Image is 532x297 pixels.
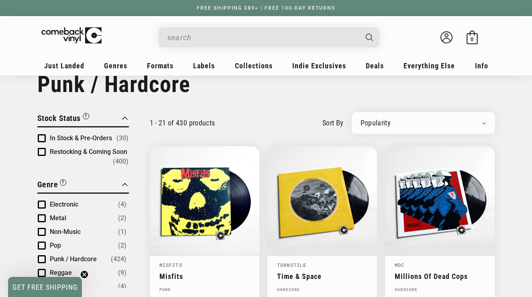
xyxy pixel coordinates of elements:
[159,262,182,268] a: Misfits
[235,61,273,70] span: Collections
[50,255,97,263] span: Punk / Hardcore
[359,27,380,47] button: Search
[277,272,367,281] a: Time & Space
[118,227,126,237] span: Number of products: (1)
[50,148,127,156] span: Restocking & Coming Soon
[322,117,344,128] label: sort by
[37,71,495,98] h1: Punk / Hardcore
[471,36,473,42] span: 0
[50,242,61,249] span: Pop
[395,272,485,281] a: Millions Of Dead Cops
[50,228,81,236] span: Non-Music
[189,5,343,11] a: FREE SHIPPING $89+ | FREE 100-DAY RETURNS
[50,134,112,142] span: In Stock & Pre-Orders
[50,201,78,208] span: Electronic
[80,270,88,279] button: Close teaser
[475,61,488,70] span: Info
[159,27,379,47] div: Search
[37,180,58,189] span: Genre
[150,119,215,127] p: 1 - 21 of 430 products
[116,133,128,143] span: Number of products: (30)
[404,61,455,70] span: Everything Else
[118,282,126,291] span: Number of products: (4)
[292,61,346,70] span: Indie Exclusives
[113,157,128,166] span: Number of products: (400)
[37,113,81,123] span: Stock Status
[50,214,66,222] span: Metal
[159,272,250,281] a: Misfits
[277,262,307,268] a: Turnstile
[104,61,127,70] span: Genres
[111,254,126,264] span: Number of products: (424)
[118,200,126,209] span: Number of products: (4)
[395,262,405,268] a: MDC
[44,61,84,70] span: Just Landed
[12,283,78,291] span: GET FREE SHIPPING
[118,241,126,250] span: Number of products: (2)
[366,61,384,70] span: Deals
[147,61,173,70] span: Formats
[8,277,82,297] div: GET FREE SHIPPINGClose teaser
[193,61,215,70] span: Labels
[118,268,126,278] span: Number of products: (9)
[167,29,358,46] input: When autocomplete results are available use up and down arrows to review and enter to select
[118,213,126,223] span: Number of products: (2)
[37,178,67,193] button: Filter by Genre
[37,112,89,126] button: Filter by Stock Status
[50,269,72,277] span: Reggae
